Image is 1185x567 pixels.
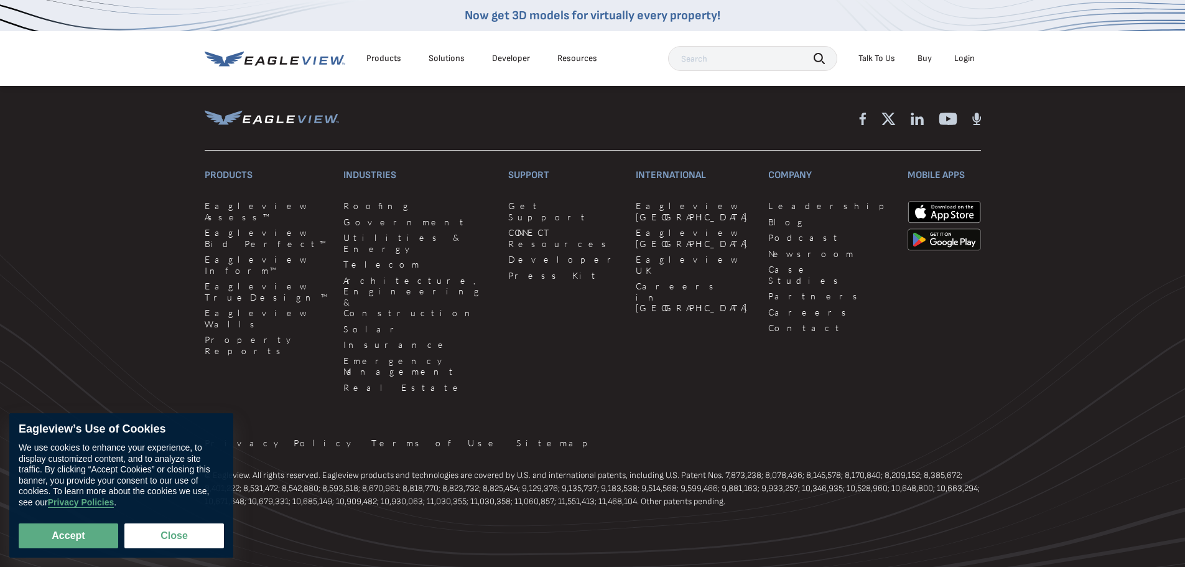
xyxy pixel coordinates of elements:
[205,254,328,276] a: Eagleview Inform™
[918,53,932,64] a: Buy
[908,166,981,185] h3: Mobile Apps
[768,217,893,228] a: Blog
[205,469,981,508] p: © Eagleview. All rights reserved. Eagleview products and technologies are covered by U.S. and int...
[768,307,893,318] a: Careers
[768,200,893,212] a: Leadership
[492,53,530,64] a: Developer
[636,281,753,314] a: Careers in [GEOGRAPHIC_DATA]
[858,53,895,64] div: Talk To Us
[768,232,893,243] a: Podcast
[668,46,837,71] input: Search
[343,259,493,270] a: Telecom
[908,200,981,223] img: apple-app-store.png
[205,200,328,222] a: Eagleview Assess™
[908,228,981,251] img: google-play-store_b9643a.png
[465,8,720,23] a: Now get 3D models for virtually every property!
[124,523,224,548] button: Close
[768,248,893,260] a: Newsroom
[508,166,621,185] h3: Support
[366,53,401,64] div: Products
[508,227,621,249] a: CONNECT Resources
[768,291,893,302] a: Partners
[343,200,493,212] a: Roofing
[636,200,753,222] a: Eagleview [GEOGRAPHIC_DATA]
[371,438,501,449] a: Terms of Use
[429,53,465,64] div: Solutions
[508,270,621,281] a: Press Kit
[205,166,328,185] h3: Products
[343,324,493,335] a: Solar
[768,166,893,185] h3: Company
[636,254,753,276] a: Eagleview UK
[19,443,224,508] div: We use cookies to enhance your experience, to display customized content, and to analyze site tra...
[343,166,493,185] h3: Industries
[343,232,493,254] a: Utilities & Energy
[19,423,224,436] div: Eagleview’s Use of Cookies
[205,334,328,356] a: Property Reports
[768,264,893,286] a: Case Studies
[508,254,621,265] a: Developer
[343,355,493,377] a: Emergency Management
[205,438,356,449] a: Privacy Policy
[205,307,328,329] a: Eagleview Walls
[48,497,114,508] a: Privacy Policies
[343,217,493,228] a: Government
[205,227,328,249] a: Eagleview Bid Perfect™
[954,53,975,64] div: Login
[343,339,493,350] a: Insurance
[343,382,493,393] a: Real Estate
[768,322,893,334] a: Contact
[343,275,493,319] a: Architecture, Engineering & Construction
[636,166,753,185] h3: International
[636,227,753,249] a: Eagleview [GEOGRAPHIC_DATA]
[19,523,118,548] button: Accept
[508,200,621,222] a: Get Support
[557,53,597,64] div: Resources
[205,281,328,302] a: Eagleview TrueDesign™
[516,438,596,449] a: Sitemap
